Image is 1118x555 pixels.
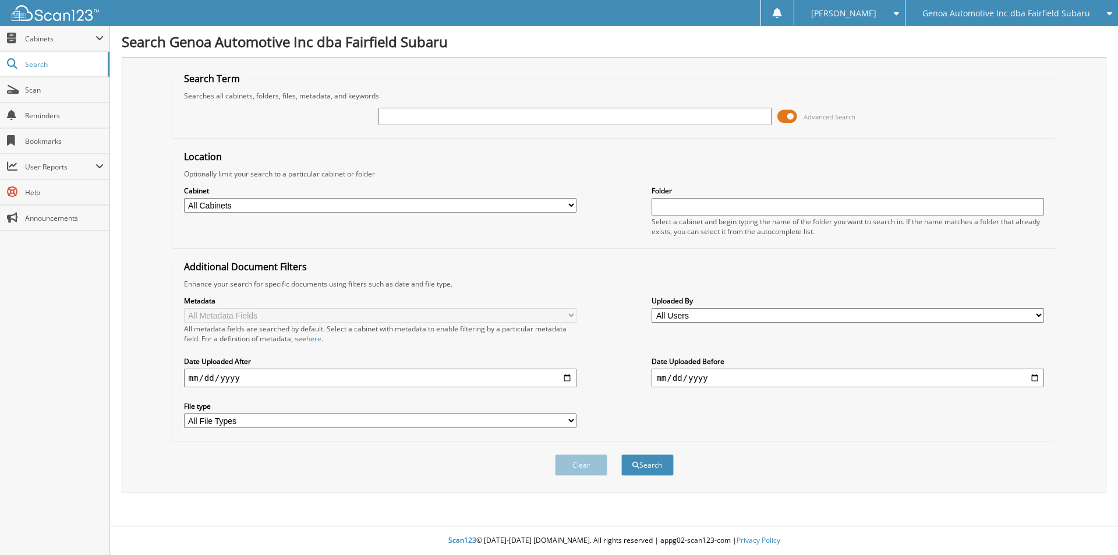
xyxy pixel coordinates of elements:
[922,10,1090,17] span: Genoa Automotive Inc dba Fairfield Subaru
[178,260,313,273] legend: Additional Document Filters
[804,112,855,121] span: Advanced Search
[184,296,576,306] label: Metadata
[306,334,321,344] a: here
[652,369,1044,387] input: end
[184,369,576,387] input: start
[25,59,102,69] span: Search
[25,85,104,95] span: Scan
[25,136,104,146] span: Bookmarks
[184,186,576,196] label: Cabinet
[652,356,1044,366] label: Date Uploaded Before
[110,526,1118,555] div: © [DATE]-[DATE] [DOMAIN_NAME]. All rights reserved | appg02-scan123-com |
[652,296,1044,306] label: Uploaded By
[178,279,1050,289] div: Enhance your search for specific documents using filters such as date and file type.
[25,162,95,172] span: User Reports
[811,10,876,17] span: [PERSON_NAME]
[652,217,1044,236] div: Select a cabinet and begin typing the name of the folder you want to search in. If the name match...
[652,186,1044,196] label: Folder
[621,454,674,476] button: Search
[25,188,104,197] span: Help
[178,72,246,85] legend: Search Term
[555,454,607,476] button: Clear
[184,401,576,411] label: File type
[25,34,95,44] span: Cabinets
[178,150,228,163] legend: Location
[178,169,1050,179] div: Optionally limit your search to a particular cabinet or folder
[184,356,576,366] label: Date Uploaded After
[25,213,104,223] span: Announcements
[448,535,476,545] span: Scan123
[122,32,1106,51] h1: Search Genoa Automotive Inc dba Fairfield Subaru
[184,324,576,344] div: All metadata fields are searched by default. Select a cabinet with metadata to enable filtering b...
[737,535,780,545] a: Privacy Policy
[12,5,99,21] img: scan123-logo-white.svg
[178,91,1050,101] div: Searches all cabinets, folders, files, metadata, and keywords
[25,111,104,121] span: Reminders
